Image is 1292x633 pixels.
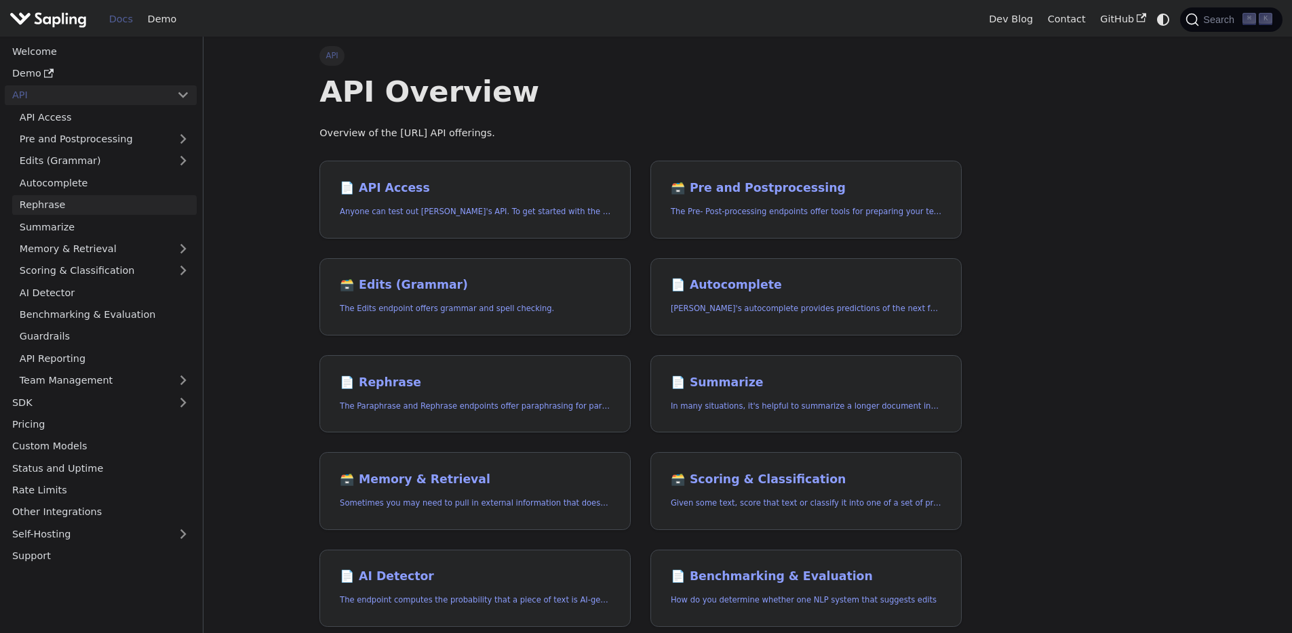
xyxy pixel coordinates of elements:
button: Collapse sidebar category 'API' [170,85,197,105]
p: Anyone can test out Sapling's API. To get started with the API, simply: [340,205,610,218]
h2: Autocomplete [671,278,941,293]
a: Welcome [5,41,197,61]
img: Sapling.ai [9,9,87,29]
a: Rate Limits [5,481,197,500]
a: API Access [12,107,197,127]
kbd: ⌘ [1242,13,1256,25]
a: 📄️ API AccessAnyone can test out [PERSON_NAME]'s API. To get started with the API, simply: [319,161,631,239]
a: Custom Models [5,436,197,456]
a: Memory & Retrieval [12,239,197,259]
a: AI Detector [12,283,197,302]
h2: API Access [340,181,610,196]
button: Expand sidebar category 'SDK' [170,392,197,412]
a: Summarize [12,217,197,237]
a: Edits (Grammar) [12,151,197,171]
h2: AI Detector [340,569,610,584]
span: API [319,46,345,65]
a: 📄️ SummarizeIn many situations, it's helpful to summarize a longer document into a shorter, more ... [650,355,962,433]
p: In many situations, it's helpful to summarize a longer document into a shorter, more easily diges... [671,400,941,413]
a: Support [5,546,197,566]
a: 📄️ Autocomplete[PERSON_NAME]'s autocomplete provides predictions of the next few characters or words [650,258,962,336]
a: Self-Hosting [5,524,197,544]
a: API [5,85,170,105]
p: How do you determine whether one NLP system that suggests edits [671,594,941,607]
a: 🗃️ Scoring & ClassificationGiven some text, score that text or classify it into one of a set of p... [650,452,962,530]
a: Pre and Postprocessing [12,129,197,149]
p: The endpoint computes the probability that a piece of text is AI-generated, [340,594,610,607]
kbd: K [1259,13,1272,25]
h2: Scoring & Classification [671,472,941,487]
p: Given some text, score that text or classify it into one of a set of pre-specified categories. [671,497,941,510]
a: 🗃️ Pre and PostprocessingThe Pre- Post-processing endpoints offer tools for preparing your text d... [650,161,962,239]
a: Contact [1040,9,1093,30]
a: Other Integrations [5,502,197,522]
a: Dev Blog [981,9,1040,30]
a: Team Management [12,371,197,390]
a: Sapling.ai [9,9,92,29]
h2: Edits (Grammar) [340,278,610,293]
a: Docs [102,9,140,30]
a: Status and Uptime [5,458,197,478]
h2: Memory & Retrieval [340,472,610,487]
span: Search [1199,14,1242,25]
a: 📄️ AI DetectorThe endpoint computes the probability that a piece of text is AI-generated, [319,550,631,628]
h2: Rephrase [340,375,610,390]
button: Switch between dark and light mode (currently system mode) [1154,9,1173,29]
a: 🗃️ Edits (Grammar)The Edits endpoint offers grammar and spell checking. [319,258,631,336]
p: Sometimes you may need to pull in external information that doesn't fit in the context size of an... [340,497,610,510]
a: Autocomplete [12,173,197,192]
a: Pricing [5,415,197,434]
a: 📄️ Benchmarking & EvaluationHow do you determine whether one NLP system that suggests edits [650,550,962,628]
h2: Benchmarking & Evaluation [671,569,941,584]
a: Scoring & Classification [12,261,197,281]
a: SDK [5,392,170,412]
p: The Paraphrase and Rephrase endpoints offer paraphrasing for particular styles. [340,400,610,413]
p: The Pre- Post-processing endpoints offer tools for preparing your text data for ingestation as we... [671,205,941,218]
a: Rephrase [12,195,197,215]
a: GitHub [1093,9,1153,30]
nav: Breadcrumbs [319,46,962,65]
a: Demo [140,9,184,30]
p: Overview of the [URL] API offerings. [319,125,962,142]
a: 🗃️ Memory & RetrievalSometimes you may need to pull in external information that doesn't fit in t... [319,452,631,530]
h2: Pre and Postprocessing [671,181,941,196]
a: API Reporting [12,348,197,368]
h1: API Overview [319,73,962,110]
a: Benchmarking & Evaluation [12,305,197,325]
button: Search (Command+K) [1180,7,1282,32]
p: The Edits endpoint offers grammar and spell checking. [340,302,610,315]
h2: Summarize [671,375,941,390]
a: Demo [5,64,197,83]
p: Sapling's autocomplete provides predictions of the next few characters or words [671,302,941,315]
a: Guardrails [12,327,197,346]
a: 📄️ RephraseThe Paraphrase and Rephrase endpoints offer paraphrasing for particular styles. [319,355,631,433]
